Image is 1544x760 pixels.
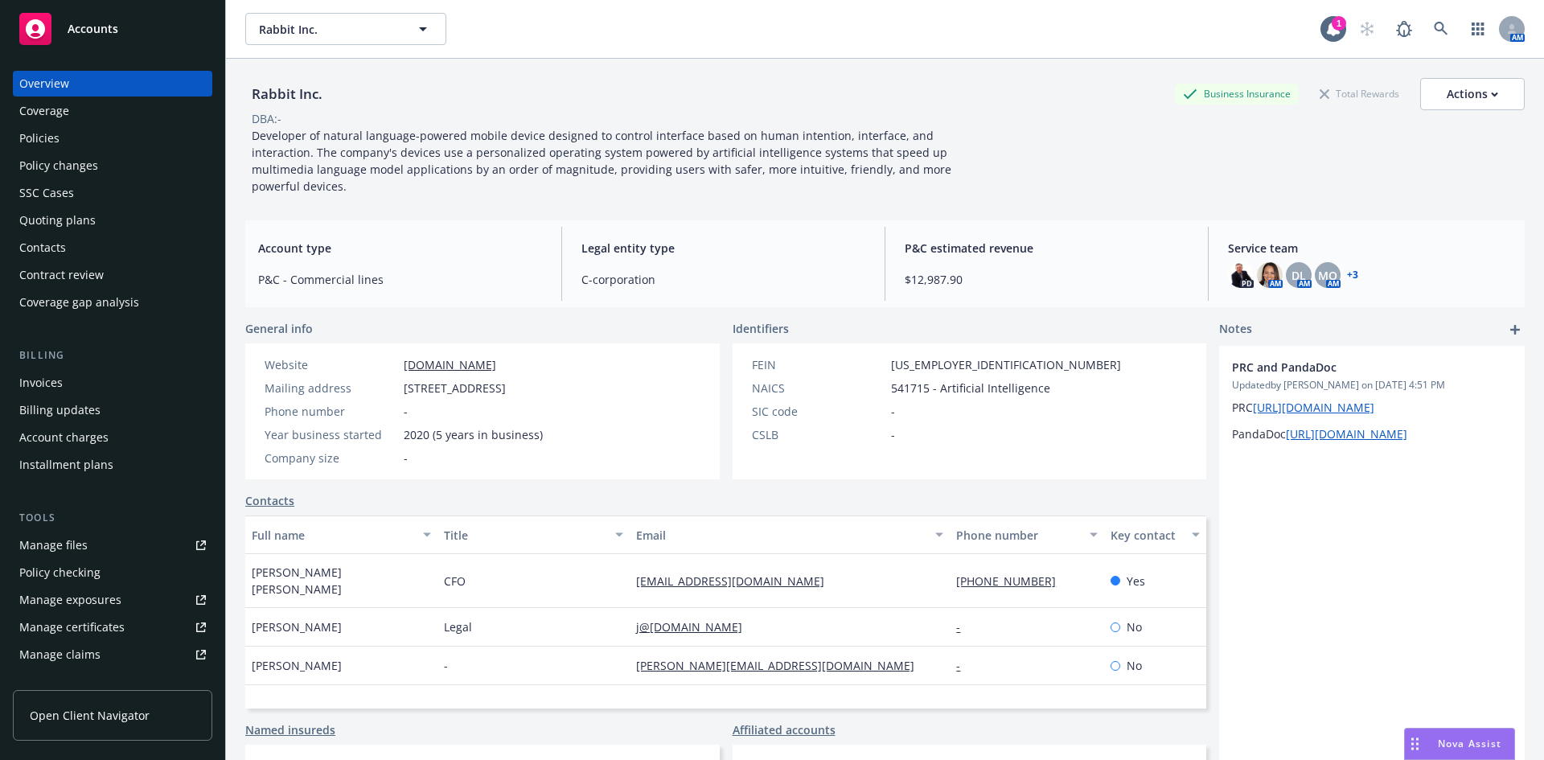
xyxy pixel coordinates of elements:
[13,98,212,124] a: Coverage
[252,128,955,194] span: Developer of natural language-powered mobile device designed to control interface based on human ...
[404,450,408,466] span: -
[19,452,113,478] div: Installment plans
[245,320,313,337] span: General info
[19,587,121,613] div: Manage exposures
[891,380,1050,396] span: 541715 - Artificial Intelligence
[956,619,973,635] a: -
[13,262,212,288] a: Contract review
[404,357,496,372] a: [DOMAIN_NAME]
[13,235,212,261] a: Contacts
[733,320,789,337] span: Identifiers
[1127,573,1145,590] span: Yes
[891,356,1121,373] span: [US_EMPLOYER_IDENTIFICATION_NUMBER]
[13,532,212,558] a: Manage files
[733,721,836,738] a: Affiliated accounts
[1351,13,1383,45] a: Start snowing
[265,450,397,466] div: Company size
[1405,729,1425,759] div: Drag to move
[245,84,329,105] div: Rabbit Inc.
[265,403,397,420] div: Phone number
[19,425,109,450] div: Account charges
[444,618,472,635] span: Legal
[636,658,927,673] a: [PERSON_NAME][EMAIL_ADDRESS][DOMAIN_NAME]
[891,426,895,443] span: -
[19,98,69,124] div: Coverage
[1232,399,1512,416] p: PRC
[1104,516,1206,554] button: Key contact
[13,614,212,640] a: Manage certificates
[1232,425,1512,442] p: PandaDoc
[19,642,101,668] div: Manage claims
[19,397,101,423] div: Billing updates
[252,110,281,127] div: DBA: -
[13,207,212,233] a: Quoting plans
[245,721,335,738] a: Named insureds
[1127,657,1142,674] span: No
[630,516,950,554] button: Email
[636,619,755,635] a: j@[DOMAIN_NAME]
[13,669,212,695] a: Manage BORs
[19,180,74,206] div: SSC Cases
[1332,16,1346,31] div: 1
[265,380,397,396] div: Mailing address
[1462,13,1494,45] a: Switch app
[636,527,926,544] div: Email
[19,71,69,97] div: Overview
[13,397,212,423] a: Billing updates
[13,425,212,450] a: Account charges
[752,403,885,420] div: SIC code
[636,573,837,589] a: [EMAIL_ADDRESS][DOMAIN_NAME]
[581,240,865,257] span: Legal entity type
[1505,320,1525,339] a: add
[1388,13,1420,45] a: Report a Bug
[956,527,1079,544] div: Phone number
[19,669,95,695] div: Manage BORs
[245,492,294,509] a: Contacts
[444,573,466,590] span: CFO
[265,356,397,373] div: Website
[752,380,885,396] div: NAICS
[1312,84,1407,104] div: Total Rewards
[444,527,606,544] div: Title
[13,6,212,51] a: Accounts
[404,403,408,420] span: -
[19,207,96,233] div: Quoting plans
[19,290,139,315] div: Coverage gap analysis
[13,153,212,179] a: Policy changes
[1219,320,1252,339] span: Notes
[1447,79,1498,109] div: Actions
[19,614,125,640] div: Manage certificates
[1232,359,1470,376] span: PRC and PandaDoc
[68,23,118,35] span: Accounts
[19,560,101,585] div: Policy checking
[258,271,542,288] span: P&C - Commercial lines
[19,153,98,179] div: Policy changes
[13,452,212,478] a: Installment plans
[13,180,212,206] a: SSC Cases
[1420,78,1525,110] button: Actions
[252,527,413,544] div: Full name
[404,380,506,396] span: [STREET_ADDRESS]
[13,71,212,97] a: Overview
[30,707,150,724] span: Open Client Navigator
[1219,346,1525,455] div: PRC and PandaDocUpdatedby [PERSON_NAME] on [DATE] 4:51 PMPRC[URL][DOMAIN_NAME]PandaDoc[URL][DOMAI...
[19,235,66,261] div: Contacts
[1438,737,1501,750] span: Nova Assist
[258,240,542,257] span: Account type
[13,587,212,613] a: Manage exposures
[1291,267,1306,284] span: DL
[444,657,448,674] span: -
[581,271,865,288] span: C-corporation
[905,271,1189,288] span: $12,987.90
[245,13,446,45] button: Rabbit Inc.
[252,618,342,635] span: [PERSON_NAME]
[1175,84,1299,104] div: Business Insurance
[19,370,63,396] div: Invoices
[950,516,1103,554] button: Phone number
[1228,262,1254,288] img: photo
[13,370,212,396] a: Invoices
[1127,618,1142,635] span: No
[1425,13,1457,45] a: Search
[19,532,88,558] div: Manage files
